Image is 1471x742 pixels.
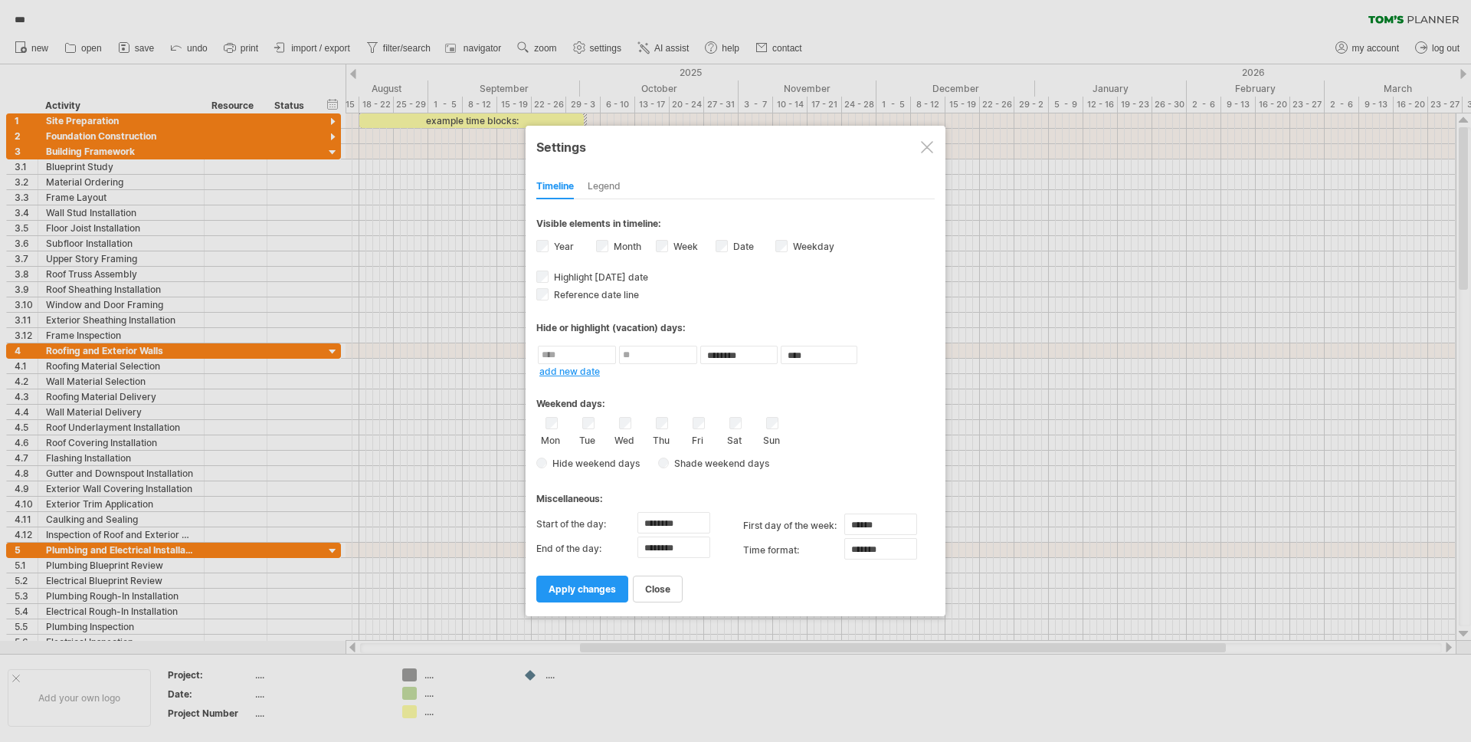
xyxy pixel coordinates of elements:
[578,432,597,446] label: Tue
[669,458,769,469] span: Shade weekend days
[588,175,621,199] div: Legend
[536,322,935,333] div: Hide or highlight (vacation) days:
[536,537,637,561] label: End of the day:
[743,514,844,538] label: first day of the week:
[551,289,639,300] span: Reference date line
[651,432,670,446] label: Thu
[790,241,834,252] label: Weekday
[536,576,628,602] a: apply changes
[762,432,781,446] label: Sun
[611,241,641,252] label: Month
[633,576,683,602] a: close
[688,432,707,446] label: Fri
[536,218,935,234] div: Visible elements in timeline:
[551,241,574,252] label: Year
[743,538,844,563] label: Time format:
[670,241,698,252] label: Week
[536,478,935,508] div: Miscellaneous:
[536,133,935,160] div: Settings
[614,432,634,446] label: Wed
[549,583,616,595] span: apply changes
[536,383,935,413] div: Weekend days:
[551,271,648,283] span: Highlight [DATE] date
[539,366,600,377] a: add new date
[541,432,560,446] label: Mon
[536,175,574,199] div: Timeline
[725,432,744,446] label: Sat
[536,512,637,537] label: Start of the day:
[547,458,640,469] span: Hide weekend days
[730,241,754,252] label: Date
[645,583,670,595] span: close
